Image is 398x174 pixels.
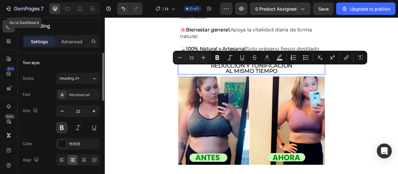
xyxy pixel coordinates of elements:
[69,141,98,147] div: 151515
[6,66,15,71] div: 450
[23,107,39,115] div: Size
[2,2,46,15] button: 7
[318,6,329,12] span: Save
[105,17,398,174] iframe: Design area
[117,2,142,15] div: Undo/Redo
[313,2,334,15] button: Save
[162,6,164,12] span: /
[61,38,82,45] p: Advanced
[5,114,15,119] div: Beta
[41,5,44,12] p: 7
[56,73,100,84] button: Heading 2*
[190,6,199,12] span: Draft
[30,22,97,30] p: Heading
[23,156,40,164] div: Align
[377,143,392,158] div: Open Intercom Messenger
[31,38,48,45] p: Settings
[165,6,169,12] span: Hidrolato de Oregano
[23,60,40,66] div: Text style
[23,92,30,97] div: Font
[341,6,390,12] div: Upgrade to publish
[23,141,32,147] div: Color
[173,51,367,64] div: Editor contextual toolbar
[250,2,311,15] button: 0 product assigned
[336,2,396,15] button: Upgrade to publish
[69,92,98,98] div: Montserrat
[255,6,297,12] span: 0 product assigned
[59,76,79,81] span: Heading 2*
[23,76,34,81] div: Styles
